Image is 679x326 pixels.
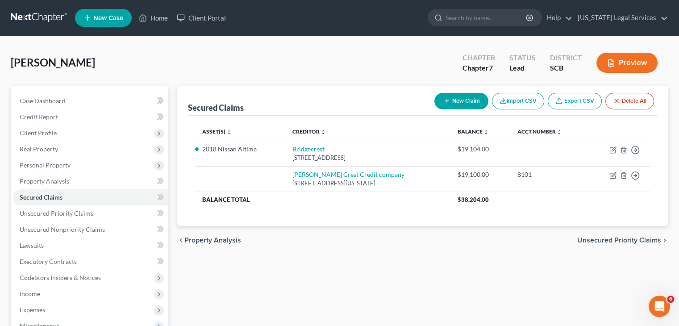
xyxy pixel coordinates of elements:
[188,102,244,113] div: Secured Claims
[489,63,493,72] span: 7
[667,296,674,303] span: 6
[20,258,77,265] span: Executory Contracts
[509,63,536,73] div: Lead
[20,306,45,313] span: Expenses
[12,222,168,238] a: Unsecured Nonpriority Claims
[573,10,668,26] a: [US_STATE] Legal Services
[292,179,443,188] div: [STREET_ADDRESS][US_STATE]
[517,170,580,179] div: 8101
[434,93,488,109] button: New Claim
[292,128,326,135] a: Creditor unfold_more
[292,171,404,178] a: [PERSON_NAME] Crest Credit company
[184,237,241,244] span: Property Analysis
[509,53,536,63] div: Status
[226,130,232,135] i: unfold_more
[20,209,93,217] span: Unsecured Priority Claims
[11,56,95,69] span: [PERSON_NAME]
[20,97,65,104] span: Case Dashboard
[12,173,168,189] a: Property Analysis
[292,154,443,162] div: [STREET_ADDRESS]
[177,237,241,244] button: chevron_left Property Analysis
[661,237,668,244] i: chevron_right
[20,113,58,121] span: Credit Report
[596,53,658,73] button: Preview
[292,145,325,153] a: Bridgecrest
[195,192,450,208] th: Balance Total
[557,130,562,135] i: unfold_more
[93,15,123,21] span: New Case
[134,10,172,26] a: Home
[172,10,230,26] a: Client Portal
[20,145,58,153] span: Real Property
[20,274,101,281] span: Codebtors Insiders & Notices
[458,145,503,154] div: $19,104.00
[177,237,184,244] i: chevron_left
[12,189,168,205] a: Secured Claims
[550,53,582,63] div: District
[577,237,661,244] span: Unsecured Priority Claims
[20,193,62,201] span: Secured Claims
[458,196,489,203] span: $38,204.00
[12,238,168,254] a: Lawsuits
[202,145,278,154] li: 2018 Nissan Altima
[12,254,168,270] a: Executory Contracts
[20,226,105,233] span: Unsecured Nonpriority Claims
[492,93,544,109] button: Import CSV
[12,109,168,125] a: Credit Report
[462,53,495,63] div: Chapter
[12,205,168,222] a: Unsecured Priority Claims
[458,170,503,179] div: $19,100.00
[517,128,562,135] a: Acct Number unfold_more
[20,129,57,137] span: Client Profile
[462,63,495,73] div: Chapter
[458,128,489,135] a: Balance unfold_more
[577,237,668,244] button: Unsecured Priority Claims chevron_right
[446,9,527,26] input: Search by name...
[605,93,654,109] button: Delete All
[649,296,670,317] iframe: Intercom live chat
[542,10,572,26] a: Help
[20,242,44,249] span: Lawsuits
[202,128,232,135] a: Asset(s) unfold_more
[20,290,40,297] span: Income
[20,177,69,185] span: Property Analysis
[12,93,168,109] a: Case Dashboard
[550,63,582,73] div: SCB
[20,161,71,169] span: Personal Property
[548,93,602,109] a: Export CSV
[483,130,489,135] i: unfold_more
[321,130,326,135] i: unfold_more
